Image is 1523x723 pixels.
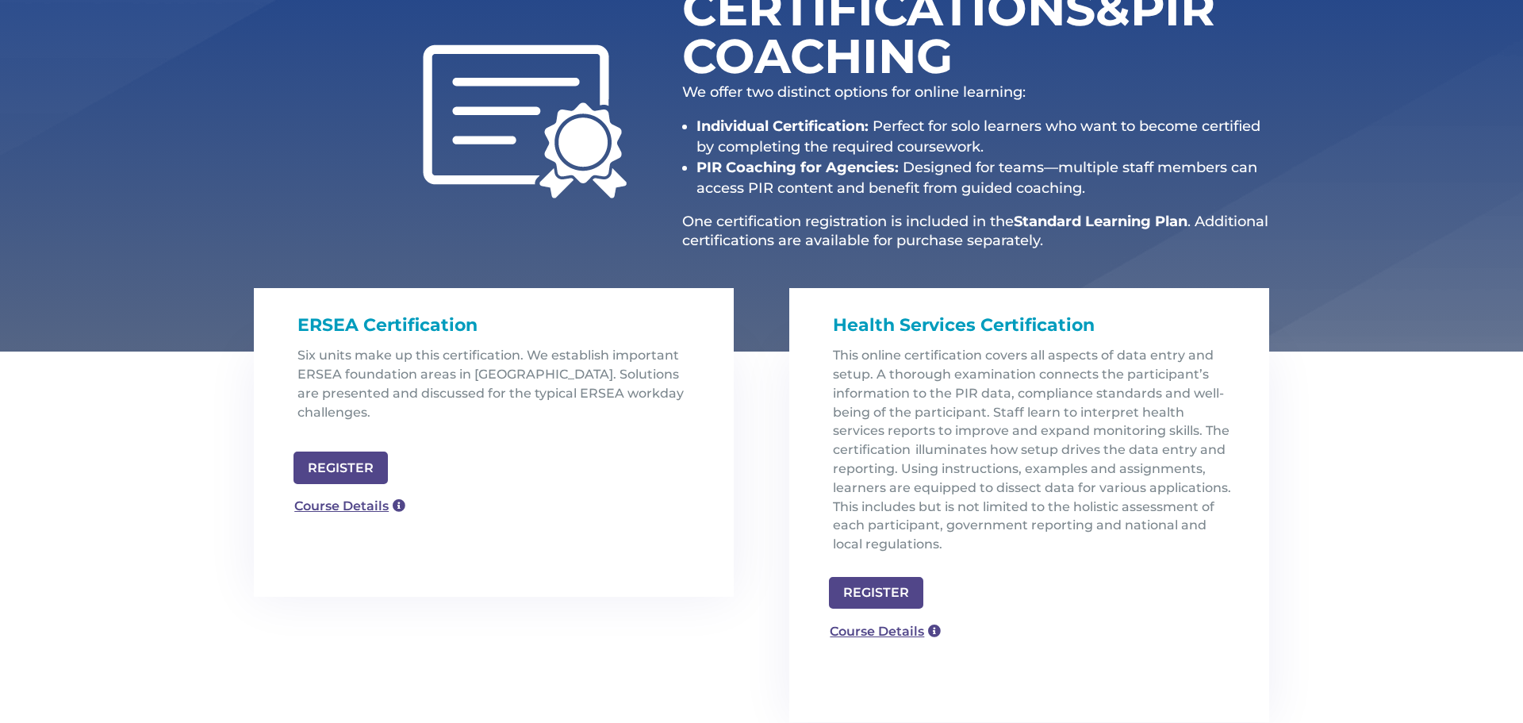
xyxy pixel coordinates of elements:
li: Designed for teams—multiple staff members can access PIR content and benefit from guided coaching. [696,157,1269,198]
span: This online certification covers all aspects of data entry and setup. A thorough examination conn... [833,348,1231,552]
span: We offer two distinct options for online learning: [682,83,1026,101]
a: REGISTER [829,577,923,610]
a: REGISTER [293,452,388,484]
li: Perfect for solo learners who want to become certified by completing the required coursework. [696,116,1269,157]
strong: Individual Certification: [696,117,869,135]
span: ERSEA Certification [297,314,478,336]
span: . Additional certifications are available for purchase separately. [682,213,1268,248]
a: Course Details [286,492,414,521]
strong: Standard Learning Plan [1014,213,1187,230]
span: Health Services Certification [833,314,1095,336]
p: Six units make up this certification. We establish important ERSEA foundation areas in [GEOGRAPHI... [297,346,702,434]
span: One certification registration is included in the [682,213,1014,230]
a: Course Details [821,617,949,646]
strong: PIR Coaching for Agencies: [696,159,899,176]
